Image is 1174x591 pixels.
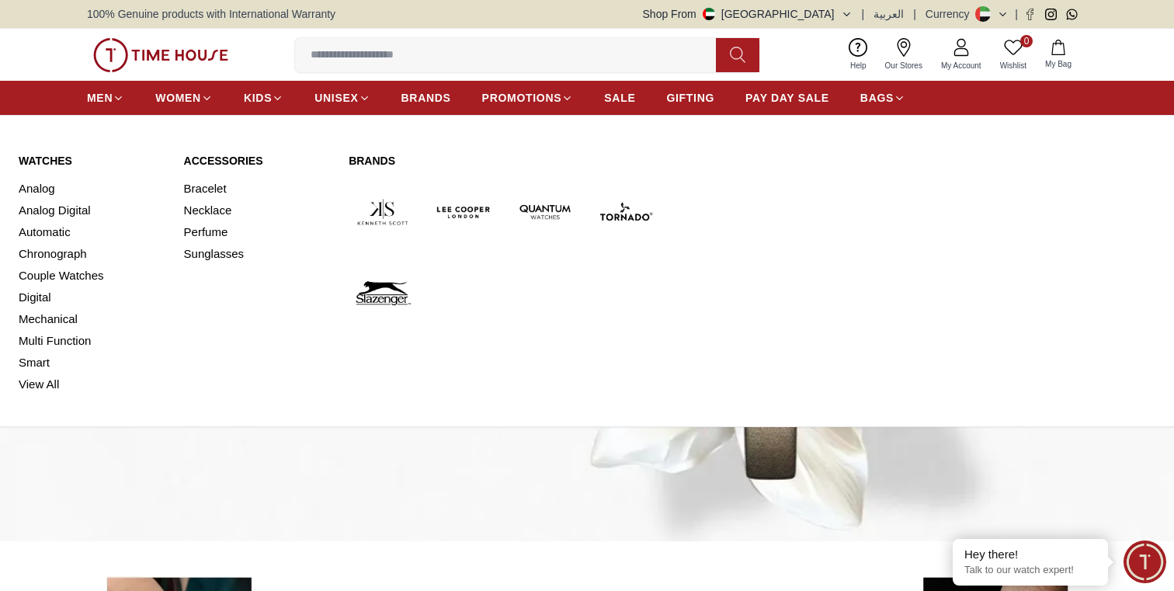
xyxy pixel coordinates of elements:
[19,287,165,308] a: Digital
[745,90,829,106] span: PAY DAY SALE
[482,84,574,112] a: PROMOTIONS
[935,60,988,71] span: My Account
[841,35,876,75] a: Help
[19,243,165,265] a: Chronograph
[314,84,370,112] a: UNISEX
[314,90,358,106] span: UNISEX
[19,153,165,169] a: Watches
[666,90,714,106] span: GIFTING
[862,6,865,22] span: |
[1036,37,1081,73] button: My Bag
[964,547,1096,562] div: Hey there!
[1015,6,1018,22] span: |
[244,90,272,106] span: KIDS
[87,84,124,112] a: MEN
[401,84,451,112] a: BRANDS
[184,153,331,169] a: Accessories
[155,84,213,112] a: WOMEN
[482,90,562,106] span: PROMOTIONS
[666,84,714,112] a: GIFTING
[1124,541,1166,583] div: Chat Widget
[876,35,932,75] a: Our Stores
[19,200,165,221] a: Analog Digital
[184,243,331,265] a: Sunglasses
[155,90,201,106] span: WOMEN
[19,330,165,352] a: Multi Function
[19,352,165,374] a: Smart
[844,60,873,71] span: Help
[19,178,165,200] a: Analog
[874,6,904,22] button: العربية
[19,308,165,330] a: Mechanical
[93,38,228,72] img: ...
[184,200,331,221] a: Necklace
[913,6,916,22] span: |
[604,90,635,106] span: SALE
[991,35,1036,75] a: 0Wishlist
[879,60,929,71] span: Our Stores
[19,265,165,287] a: Couple Watches
[604,84,635,112] a: SALE
[511,178,579,246] img: Quantum
[87,6,335,22] span: 100% Genuine products with International Warranty
[926,6,976,22] div: Currency
[592,178,660,246] img: Tornado
[860,84,905,112] a: BAGS
[349,178,417,246] img: Kenneth Scott
[994,60,1033,71] span: Wishlist
[745,84,829,112] a: PAY DAY SALE
[643,6,853,22] button: Shop From[GEOGRAPHIC_DATA]
[860,90,894,106] span: BAGS
[429,178,498,246] img: Lee Cooper
[703,8,715,20] img: United Arab Emirates
[1045,9,1057,20] a: Instagram
[184,178,331,200] a: Bracelet
[1066,9,1078,20] a: Whatsapp
[1039,58,1078,70] span: My Bag
[401,90,451,106] span: BRANDS
[244,84,283,112] a: KIDS
[1024,9,1036,20] a: Facebook
[1020,35,1033,47] span: 0
[349,259,417,327] img: Slazenger
[184,221,331,243] a: Perfume
[964,564,1096,577] p: Talk to our watch expert!
[19,374,165,395] a: View All
[87,90,113,106] span: MEN
[19,221,165,243] a: Automatic
[349,153,660,169] a: Brands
